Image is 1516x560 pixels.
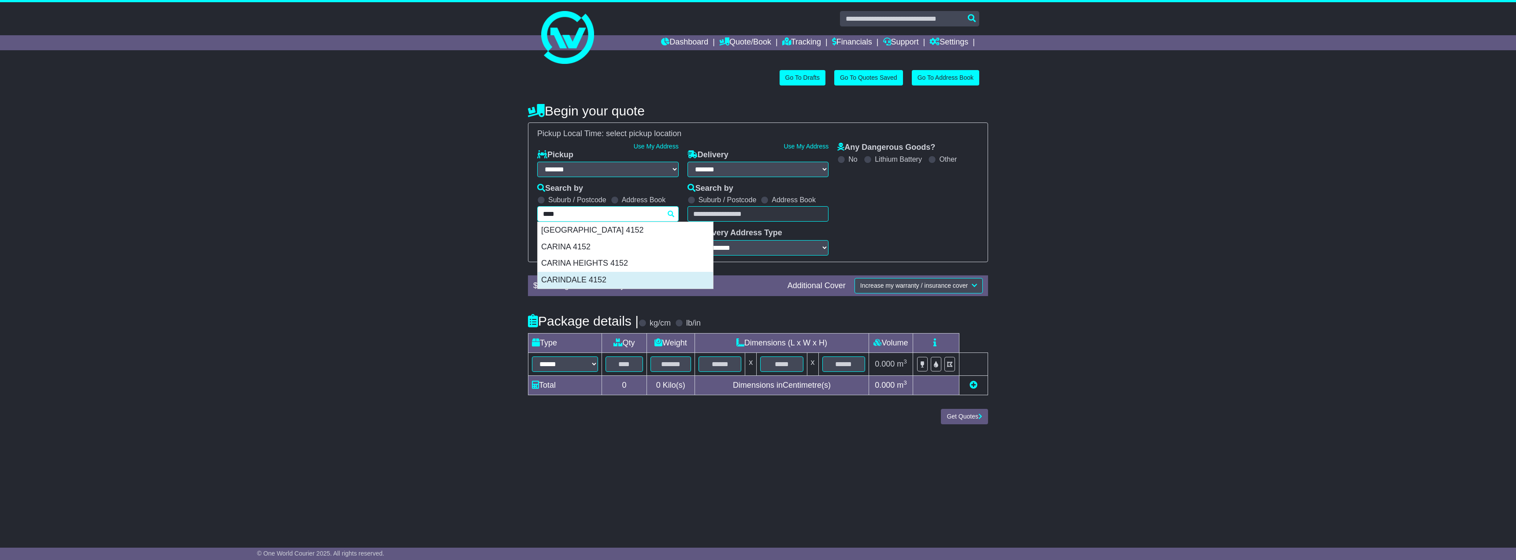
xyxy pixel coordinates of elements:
div: CARINA HEIGHTS 4152 [538,255,713,272]
td: Volume [869,333,913,352]
label: Lithium Battery [875,155,922,163]
button: Increase my warranty / insurance cover [855,278,983,293]
span: © One World Courier 2025. All rights reserved. [257,550,384,557]
label: Search by [537,184,583,193]
td: Qty [602,333,647,352]
td: x [807,352,818,375]
label: Address Book [772,196,816,204]
a: Go To Address Book [912,70,979,85]
div: [GEOGRAPHIC_DATA] 4152 [538,222,713,239]
td: Dimensions (L x W x H) [695,333,869,352]
a: Support [883,35,919,50]
sup: 3 [903,358,907,365]
a: Use My Address [784,143,829,150]
label: Address Book [622,196,666,204]
td: Type [528,333,602,352]
label: Suburb / Postcode [548,196,606,204]
td: Kilo(s) [647,375,695,395]
label: lb/in [686,319,701,328]
label: No [848,155,857,163]
div: Additional Cover [783,281,850,291]
a: Tracking [782,35,821,50]
td: Total [528,375,602,395]
sup: 3 [903,379,907,386]
a: Settings [929,35,968,50]
a: Go To Quotes Saved [834,70,903,85]
span: m [897,381,907,389]
label: Any Dangerous Goods? [837,143,935,152]
a: Add new item [970,381,977,389]
label: kg/cm [650,319,671,328]
label: Delivery [687,150,728,160]
span: select pickup location [606,129,681,138]
label: Search by [687,184,733,193]
a: Quote/Book [719,35,771,50]
div: CARINA 4152 [538,239,713,256]
label: Other [939,155,957,163]
td: x [745,352,757,375]
div: CARINDALE 4152 [538,272,713,289]
label: Delivery Address Type [687,228,782,238]
a: Use My Address [634,143,679,150]
h4: Begin your quote [528,104,988,118]
label: Suburb / Postcode [699,196,757,204]
span: 0.000 [875,360,895,368]
span: m [897,360,907,368]
h4: Package details | [528,314,639,328]
span: 250 [538,281,551,290]
td: Weight [647,333,695,352]
span: 0 [656,381,661,389]
a: Dashboard [661,35,708,50]
button: Get Quotes [941,409,988,424]
td: Dimensions in Centimetre(s) [695,375,869,395]
span: Increase my warranty / insurance cover [860,282,968,289]
label: Pickup [537,150,573,160]
div: Pickup Local Time: [533,129,983,139]
div: $ FreightSafe warranty included [529,281,783,291]
a: Financials [832,35,872,50]
a: Go To Drafts [780,70,825,85]
td: 0 [602,375,647,395]
span: 0.000 [875,381,895,389]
